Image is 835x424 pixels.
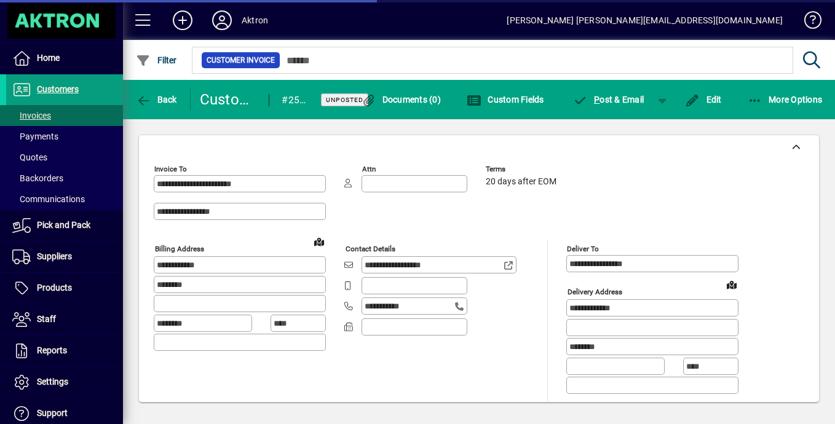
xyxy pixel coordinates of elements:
span: ost & Email [573,95,644,104]
span: Unposted [326,96,363,104]
button: More Options [745,88,826,111]
span: Reports [37,345,67,355]
span: Edit [685,95,722,104]
a: Settings [6,367,123,398]
span: Backorders [12,173,63,183]
span: Staff [37,314,56,324]
button: Documents (0) [358,88,444,111]
span: P [594,95,600,104]
a: Payments [6,126,123,147]
button: Filter [133,49,180,71]
button: Add [163,9,202,31]
span: Custom Fields [467,95,544,104]
button: Profile [202,9,242,31]
div: Customer Invoice [200,90,257,109]
a: Invoices [6,105,123,126]
span: 20 days after EOM [486,177,556,187]
div: [PERSON_NAME] [PERSON_NAME][EMAIL_ADDRESS][DOMAIN_NAME] [507,10,783,30]
span: Payments [12,132,58,141]
span: Pick and Pack [37,220,90,230]
a: Staff [6,304,123,335]
button: Back [133,88,180,111]
mat-label: Deliver To [567,245,599,253]
a: Quotes [6,147,123,168]
a: Home [6,43,123,74]
div: #251399 [282,90,306,110]
app-page-header-button: Back [123,88,191,111]
span: More Options [748,95,823,104]
a: Pick and Pack [6,210,123,241]
span: Products [37,283,72,292]
span: Invoices [12,111,51,120]
div: Aktron [242,10,268,30]
span: Support [37,408,68,418]
span: Back [136,95,177,104]
a: View on map [722,275,742,294]
a: Suppliers [6,241,123,272]
span: Quotes [12,152,47,162]
span: Suppliers [37,251,72,261]
a: Reports [6,336,123,366]
span: Settings [37,377,68,387]
span: Filter [136,55,177,65]
button: Post & Email [567,88,651,111]
mat-label: Invoice To [154,165,187,173]
span: Terms [486,165,560,173]
mat-label: Attn [362,165,376,173]
span: Customer Invoice [207,54,275,66]
span: Home [37,53,60,63]
a: Backorders [6,168,123,189]
a: View on map [309,232,329,251]
span: Documents (0) [361,95,441,104]
button: Edit [682,88,725,111]
span: Communications [12,194,85,204]
a: Knowledge Base [795,2,820,42]
a: Products [6,273,123,304]
a: Communications [6,189,123,210]
span: Customers [37,84,79,94]
button: Custom Fields [464,88,547,111]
